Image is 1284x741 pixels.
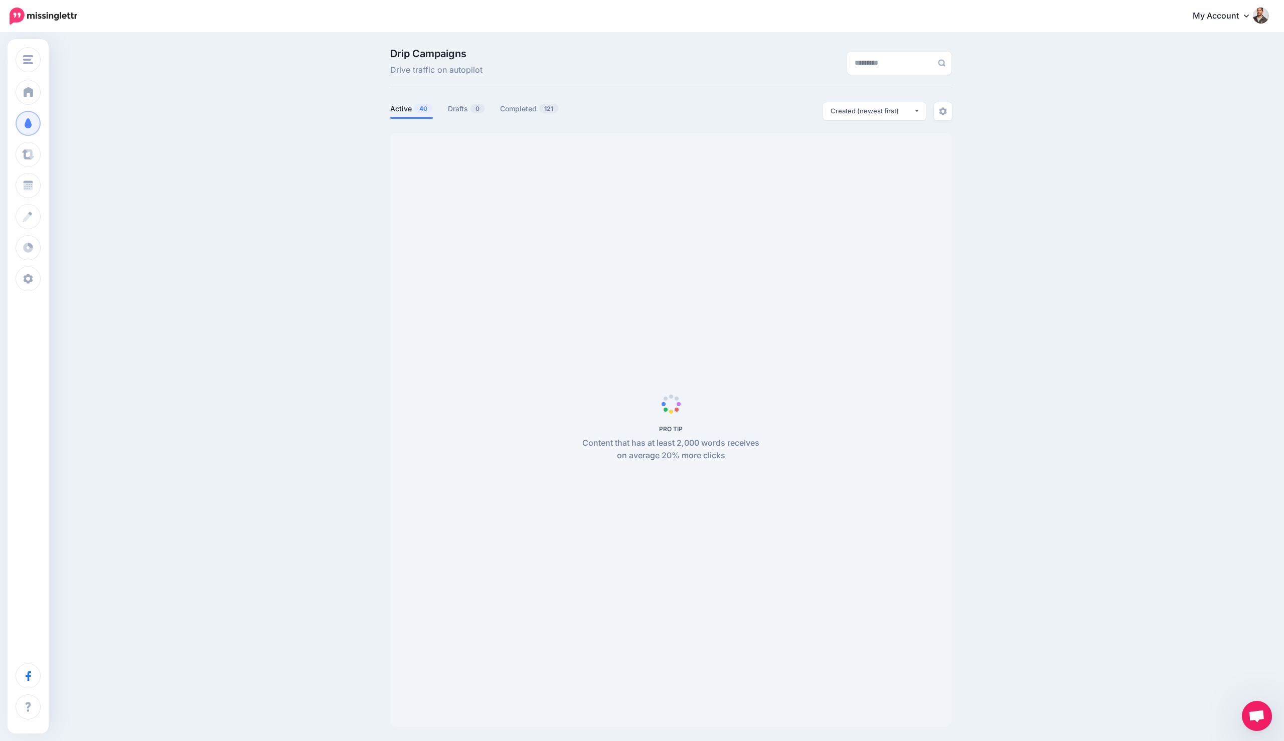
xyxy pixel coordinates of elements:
[1183,4,1269,29] a: My Account
[939,107,947,115] img: settings-grey.png
[470,104,485,113] span: 0
[539,104,558,113] span: 121
[831,106,914,116] div: Created (newest first)
[1242,701,1272,731] div: Open chat
[414,104,432,113] span: 40
[448,103,485,115] a: Drafts0
[390,49,483,59] span: Drip Campaigns
[577,437,765,463] p: Content that has at least 2,000 words receives on average 20% more clicks
[500,103,559,115] a: Completed121
[390,64,483,77] span: Drive traffic on autopilot
[10,8,77,25] img: Missinglettr
[823,102,926,120] button: Created (newest first)
[577,425,765,433] h5: PRO TIP
[390,103,433,115] a: Active40
[23,55,33,64] img: menu.png
[938,59,945,67] img: search-grey-6.png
